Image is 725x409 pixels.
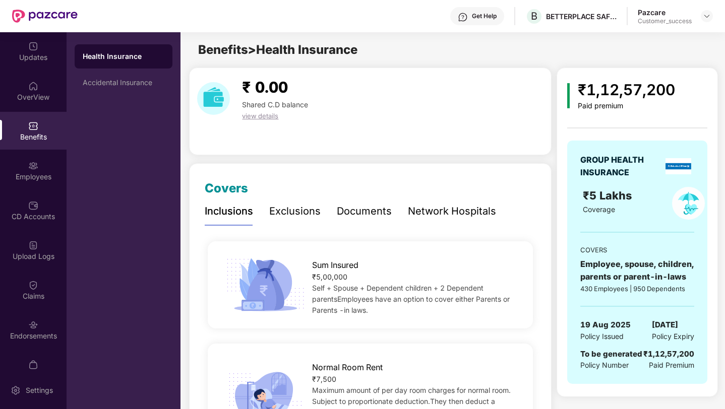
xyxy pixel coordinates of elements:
[269,203,321,219] div: Exclusions
[578,102,675,110] div: Paid premium
[205,203,253,219] div: Inclusions
[28,320,38,330] img: svg+xml;base64,PHN2ZyBpZD0iRW5kb3JzZW1lbnRzIiB4bWxucz0iaHR0cDovL3d3dy53My5vcmcvMjAwMC9zdmciIHdpZH...
[580,284,694,294] div: 430 Employees | 950 Dependents
[28,81,38,91] img: svg+xml;base64,PHN2ZyBpZD0iSG9tZSIgeG1sbnM9Imh0dHA6Ly93d3cudzMub3JnLzIwMDAvc3ZnIiB3aWR0aD0iMjAiIG...
[242,100,308,109] span: Shared C.D balance
[12,10,78,23] img: New Pazcare Logo
[580,245,694,255] div: COVERS
[28,121,38,131] img: svg+xml;base64,PHN2ZyBpZD0iQmVuZWZpdHMiIHhtbG5zPSJodHRwOi8vd3d3LnczLm9yZy8yMDAwL3N2ZyIgd2lkdGg9Ij...
[580,154,662,179] div: GROUP HEALTH INSURANCE
[197,82,230,115] img: download
[28,200,38,211] img: svg+xml;base64,PHN2ZyBpZD0iQ0RfQWNjb3VudHMiIGRhdGEtbmFtZT0iQ0QgQWNjb3VudHMiIHhtbG5zPSJodHRwOi8vd3...
[312,374,518,385] div: ₹7,500
[242,78,288,96] span: ₹ 0.00
[672,187,705,220] img: policyIcon
[567,83,570,108] img: icon
[28,240,38,250] img: svg+xml;base64,PHN2ZyBpZD0iVXBsb2FkX0xvZ3MiIGRhdGEtbmFtZT0iVXBsb2FkIExvZ3MiIHhtbG5zPSJodHRwOi8vd3...
[28,360,38,370] img: svg+xml;base64,PHN2ZyBpZD0iTXlfT3JkZXJzIiBkYXRhLW5hbWU9Ik15IE9yZGVycyIgeG1sbnM9Imh0dHA6Ly93d3cudz...
[580,349,642,359] span: To be generated
[638,17,692,25] div: Customer_success
[28,41,38,51] img: svg+xml;base64,PHN2ZyBpZD0iVXBkYXRlZCIgeG1sbnM9Imh0dHA6Ly93d3cudzMub3JnLzIwMDAvc3ZnIiB3aWR0aD0iMj...
[580,319,631,331] span: 19 Aug 2025
[83,51,164,61] div: Health Insurance
[472,12,497,20] div: Get Help
[652,319,678,331] span: [DATE]
[337,203,392,219] div: Documents
[223,255,308,315] img: icon
[312,259,358,271] span: Sum Insured
[546,12,617,21] div: BETTERPLACE SAFETY SOLUTIONS PRIVATE LIMITED
[28,280,38,290] img: svg+xml;base64,PHN2ZyBpZD0iQ2xhaW0iIHhtbG5zPSJodHRwOi8vd3d3LnczLm9yZy8yMDAwL3N2ZyIgd2lkdGg9IjIwIi...
[703,12,711,20] img: svg+xml;base64,PHN2ZyBpZD0iRHJvcGRvd24tMzJ4MzIiIHhtbG5zPSJodHRwOi8vd3d3LnczLm9yZy8yMDAwL3N2ZyIgd2...
[11,385,21,395] img: svg+xml;base64,PHN2ZyBpZD0iU2V0dGluZy0yMHgyMCIgeG1sbnM9Imh0dHA6Ly93d3cudzMub3JnLzIwMDAvc3ZnIiB3aW...
[205,181,248,195] span: Covers
[312,284,510,314] span: Self + Spouse + Dependent children + 2 Dependent parentsEmployees have an option to cover either ...
[580,331,624,342] span: Policy Issued
[638,8,692,17] div: Pazcare
[198,42,357,57] span: Benefits > Health Insurance
[652,331,694,342] span: Policy Expiry
[23,385,56,395] div: Settings
[580,258,694,283] div: Employee, spouse, children, parents or parent-in-laws
[649,360,694,371] span: Paid Premium
[531,10,537,22] span: B
[408,203,496,219] div: Network Hospitals
[643,348,694,360] div: ₹1,12,57,200
[312,361,383,374] span: Normal Room Rent
[458,12,468,22] img: svg+xml;base64,PHN2ZyBpZD0iSGVscC0zMngzMiIgeG1sbnM9Imh0dHA6Ly93d3cudzMub3JnLzIwMDAvc3ZnIiB3aWR0aD...
[578,78,675,102] div: ₹1,12,57,200
[583,205,615,214] span: Coverage
[580,361,629,369] span: Policy Number
[242,112,278,120] span: view details
[583,189,635,202] span: ₹5 Lakhs
[83,79,164,87] div: Accidental Insurance
[28,161,38,171] img: svg+xml;base64,PHN2ZyBpZD0iRW1wbG95ZWVzIiB4bWxucz0iaHR0cDovL3d3dy53My5vcmcvMjAwMC9zdmciIHdpZHRoPS...
[666,158,691,174] img: insurerLogo
[312,271,518,283] div: ₹5,00,000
